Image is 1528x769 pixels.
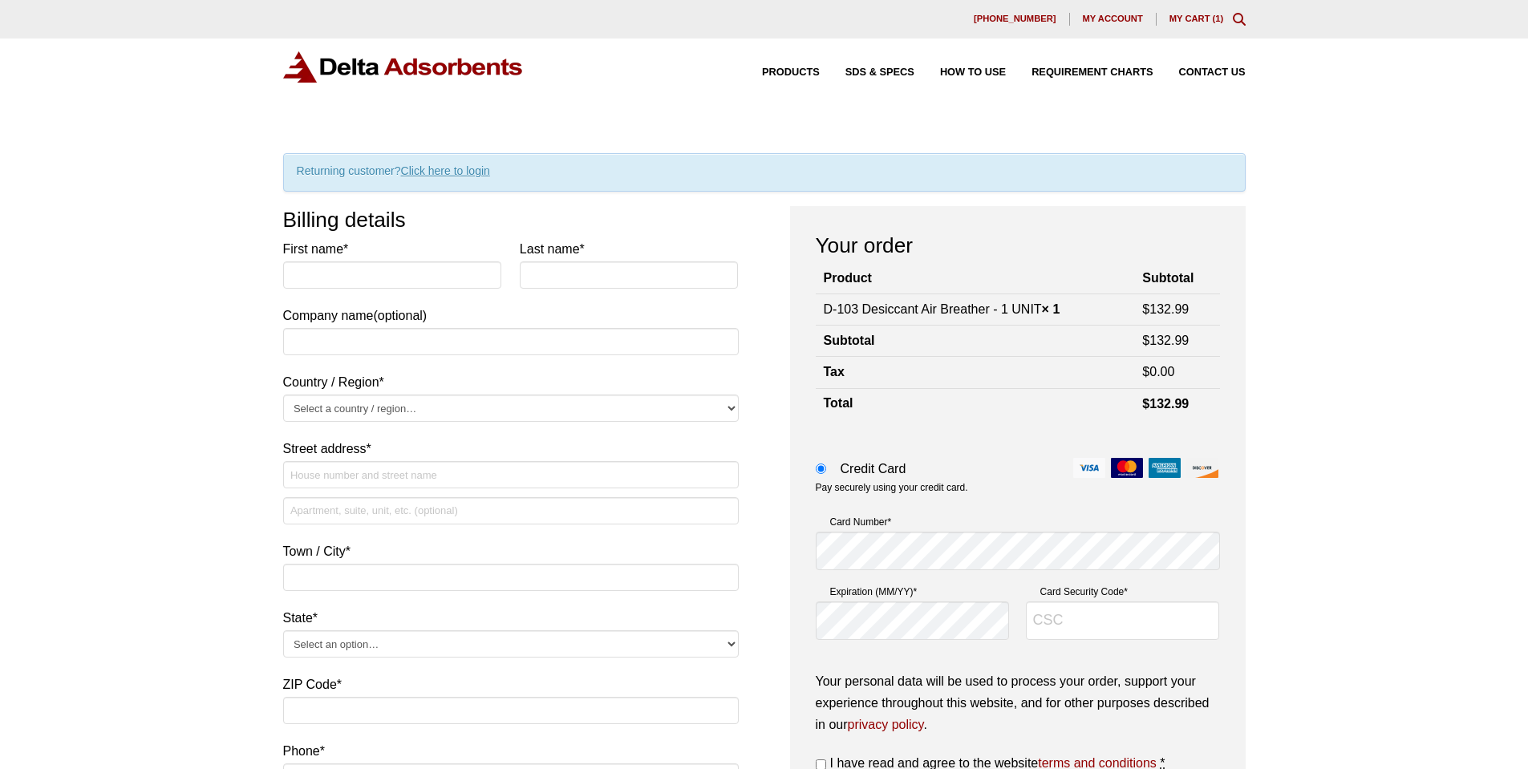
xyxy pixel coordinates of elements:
img: mastercard [1111,458,1143,478]
span: Requirement Charts [1032,67,1153,78]
span: My account [1083,14,1143,23]
a: Requirement Charts [1006,67,1153,78]
span: How to Use [940,67,1006,78]
label: Last name [520,238,739,260]
label: Card Number [816,514,1220,530]
p: Pay securely using your credit card. [816,481,1220,495]
label: Town / City [283,540,739,562]
bdi: 0.00 [1142,365,1174,378]
th: Subtotal [816,325,1135,356]
img: visa [1073,458,1105,478]
h3: Your order [816,232,1220,259]
bdi: 132.99 [1142,302,1189,316]
label: ZIP Code [283,674,739,695]
a: SDS & SPECS [820,67,914,78]
span: Contact Us [1179,67,1246,78]
img: amex [1149,458,1181,478]
label: First name [283,238,502,260]
span: $ [1142,397,1149,411]
span: $ [1142,334,1149,347]
label: Country / Region [283,371,739,393]
a: How to Use [914,67,1006,78]
input: House number and street name [283,461,739,488]
label: Credit Card [826,458,1220,480]
label: Phone [283,740,739,762]
div: Returning customer? [283,153,1246,192]
bdi: 132.99 [1142,397,1189,411]
a: My account [1070,13,1157,26]
span: $ [1142,302,1149,316]
p: Your personal data will be used to process your order, support your experience throughout this we... [816,670,1220,736]
th: Subtotal [1134,264,1219,293]
img: discover [1186,458,1218,478]
span: Products [762,67,820,78]
span: 1 [1215,14,1220,23]
label: Expiration (MM/YY) [816,584,1010,600]
img: Delta Adsorbents [283,51,524,83]
a: My Cart (1) [1169,14,1224,23]
a: privacy policy [848,718,924,731]
label: Company name [283,238,739,326]
fieldset: Payment Info [816,508,1220,654]
span: [PHONE_NUMBER] [974,14,1056,23]
bdi: 132.99 [1142,334,1189,347]
th: Product [816,264,1135,293]
input: CSC [1026,601,1220,640]
h3: Billing details [283,206,739,233]
label: Street address [283,438,739,459]
span: $ [1142,365,1149,378]
span: SDS & SPECS [845,67,914,78]
strong: × 1 [1042,302,1060,316]
label: Card Security Code [1026,584,1220,600]
a: [PHONE_NUMBER] [961,13,1070,26]
div: Toggle Modal Content [1233,13,1246,26]
th: Tax [816,357,1135,388]
span: (optional) [373,309,427,322]
input: Apartment, suite, unit, etc. (optional) [283,497,739,524]
a: Click here to login [401,164,490,177]
th: Total [816,388,1135,419]
a: Contact Us [1153,67,1246,78]
a: Products [736,67,820,78]
label: State [283,607,739,629]
td: D-103 Desiccant Air Breather - 1 UNIT [816,293,1135,325]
